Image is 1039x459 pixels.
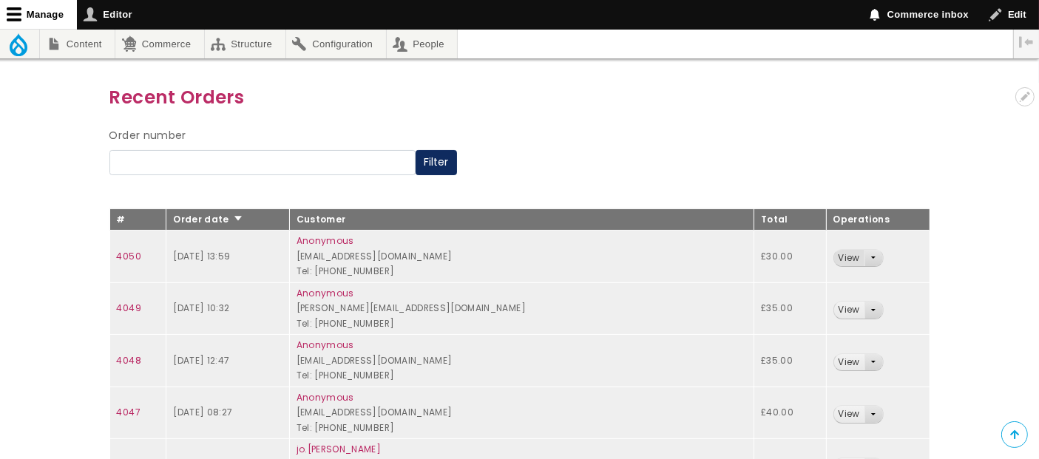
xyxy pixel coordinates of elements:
[117,354,141,367] a: 4048
[834,250,864,267] a: View
[834,302,864,319] a: View
[416,150,457,175] button: Filter
[1014,30,1039,55] button: Vertical orientation
[289,335,754,387] td: [EMAIL_ADDRESS][DOMAIN_NAME] Tel: [PHONE_NUMBER]
[205,30,285,58] a: Structure
[754,231,826,283] td: £30.00
[286,30,386,58] a: Configuration
[297,391,354,404] a: Anonymous
[117,406,141,418] a: 4047
[297,443,382,455] a: jo.[PERSON_NAME]
[109,127,186,145] label: Order number
[173,213,243,225] a: Order date
[109,83,930,112] h3: Recent Orders
[754,282,826,335] td: £35.00
[297,339,354,351] a: Anonymous
[289,231,754,283] td: [EMAIL_ADDRESS][DOMAIN_NAME] Tel: [PHONE_NUMBER]
[117,250,141,262] a: 4050
[173,302,229,314] time: [DATE] 10:32
[754,387,826,439] td: £40.00
[826,208,930,231] th: Operations
[834,406,864,423] a: View
[387,30,458,58] a: People
[173,250,230,262] time: [DATE] 13:59
[297,234,354,247] a: Anonymous
[1015,87,1035,106] button: Open configuration options
[754,335,826,387] td: £35.00
[297,287,354,299] a: Anonymous
[834,354,864,371] a: View
[289,208,754,231] th: Customer
[109,208,166,231] th: #
[289,387,754,439] td: [EMAIL_ADDRESS][DOMAIN_NAME] Tel: [PHONE_NUMBER]
[117,302,141,314] a: 4049
[173,406,232,418] time: [DATE] 08:27
[754,208,826,231] th: Total
[289,282,754,335] td: [PERSON_NAME][EMAIL_ADDRESS][DOMAIN_NAME] Tel: [PHONE_NUMBER]
[115,30,203,58] a: Commerce
[40,30,115,58] a: Content
[173,354,229,367] time: [DATE] 12:47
